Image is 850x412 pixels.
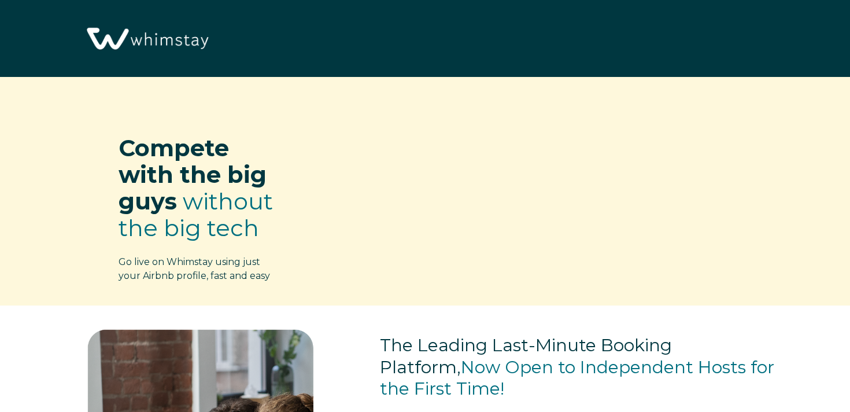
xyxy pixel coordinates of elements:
[119,134,267,215] span: Compete with the big guys
[380,356,774,400] span: Now Open to Independent Hosts for the First Time!
[380,334,672,378] span: The Leading Last-Minute Booking Platform,
[119,256,270,281] span: Go live on Whimstay using just your Airbnb profile, fast and easy
[81,6,212,73] img: Whimstay Logo-02 1
[119,187,273,242] span: without the big tech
